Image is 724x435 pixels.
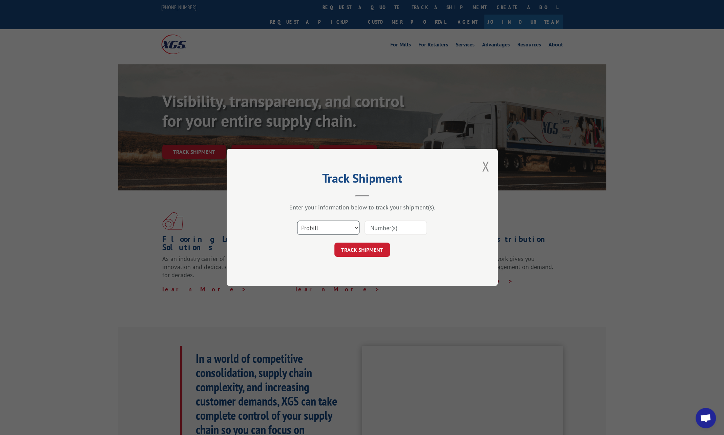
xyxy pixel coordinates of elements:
[261,204,464,211] div: Enter your information below to track your shipment(s).
[482,157,489,175] button: Close modal
[696,408,716,428] div: Open chat
[261,173,464,186] h2: Track Shipment
[365,221,427,235] input: Number(s)
[334,243,390,257] button: TRACK SHIPMENT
